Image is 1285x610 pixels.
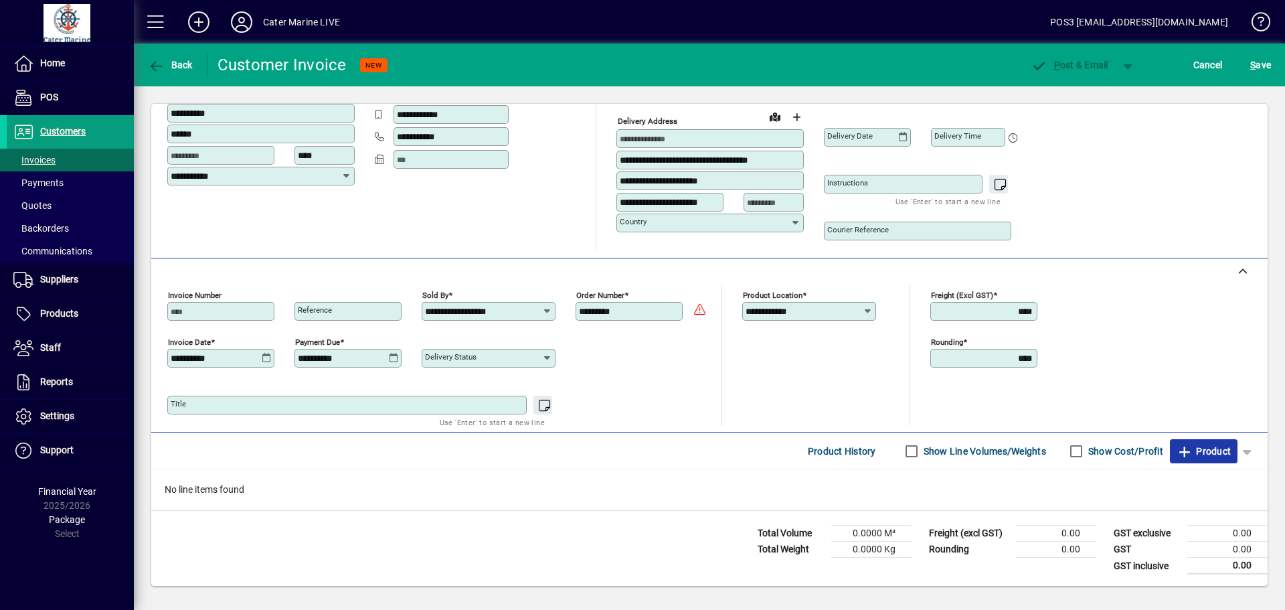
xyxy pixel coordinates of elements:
[13,246,92,256] span: Communications
[1187,526,1268,542] td: 0.00
[743,291,802,300] mat-label: Product location
[7,149,134,171] a: Invoices
[827,178,868,187] mat-label: Instructions
[922,526,1016,542] td: Freight (excl GST)
[1086,445,1163,458] label: Show Cost/Profit
[168,337,211,347] mat-label: Invoice date
[7,331,134,365] a: Staff
[13,177,64,188] span: Payments
[1107,558,1187,575] td: GST inclusive
[145,53,196,77] button: Back
[218,54,347,76] div: Customer Invoice
[40,445,74,455] span: Support
[40,58,65,68] span: Home
[1024,53,1115,77] button: Post & Email
[40,410,74,421] span: Settings
[7,400,134,433] a: Settings
[168,291,222,300] mat-label: Invoice number
[220,10,263,34] button: Profile
[751,526,831,542] td: Total Volume
[921,445,1046,458] label: Show Line Volumes/Weights
[1190,53,1226,77] button: Cancel
[1107,542,1187,558] td: GST
[1187,558,1268,575] td: 0.00
[298,305,332,315] mat-label: Reference
[40,342,61,353] span: Staff
[148,60,193,70] span: Back
[7,171,134,194] a: Payments
[7,47,134,80] a: Home
[1247,53,1274,77] button: Save
[7,434,134,467] a: Support
[40,376,73,387] span: Reports
[49,514,85,525] span: Package
[764,106,786,127] a: View on map
[802,439,881,463] button: Product History
[1193,54,1223,76] span: Cancel
[134,53,207,77] app-page-header-button: Back
[1250,60,1256,70] span: S
[1241,3,1268,46] a: Knowledge Base
[1050,11,1228,33] div: POS3 [EMAIL_ADDRESS][DOMAIN_NAME]
[151,469,1268,510] div: No line items found
[177,10,220,34] button: Add
[7,297,134,331] a: Products
[40,92,58,102] span: POS
[7,240,134,262] a: Communications
[263,11,340,33] div: Cater Marine LIVE
[751,542,831,558] td: Total Weight
[1016,542,1096,558] td: 0.00
[13,155,56,165] span: Invoices
[171,399,186,408] mat-label: Title
[7,217,134,240] a: Backorders
[40,126,86,137] span: Customers
[931,291,993,300] mat-label: Freight (excl GST)
[40,274,78,285] span: Suppliers
[576,291,624,300] mat-label: Order number
[38,486,96,497] span: Financial Year
[827,225,889,234] mat-label: Courier Reference
[786,106,807,128] button: Choose address
[808,441,876,462] span: Product History
[425,352,477,362] mat-label: Delivery status
[13,223,69,234] span: Backorders
[1031,60,1108,70] span: ost & Email
[922,542,1016,558] td: Rounding
[934,131,981,141] mat-label: Delivery time
[895,194,1001,209] mat-hint: Use 'Enter' to start a new line
[440,414,545,430] mat-hint: Use 'Enter' to start a new line
[422,291,448,300] mat-label: Sold by
[7,263,134,297] a: Suppliers
[1107,526,1187,542] td: GST exclusive
[13,200,52,211] span: Quotes
[831,526,912,542] td: 0.0000 M³
[1054,60,1060,70] span: P
[1250,54,1271,76] span: ave
[831,542,912,558] td: 0.0000 Kg
[365,61,382,70] span: NEW
[7,366,134,399] a: Reports
[40,308,78,319] span: Products
[1016,526,1096,542] td: 0.00
[827,131,873,141] mat-label: Delivery date
[295,337,340,347] mat-label: Payment due
[1177,441,1231,462] span: Product
[7,81,134,115] a: POS
[620,217,647,226] mat-label: Country
[931,337,963,347] mat-label: Rounding
[1170,439,1237,463] button: Product
[1187,542,1268,558] td: 0.00
[7,194,134,217] a: Quotes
